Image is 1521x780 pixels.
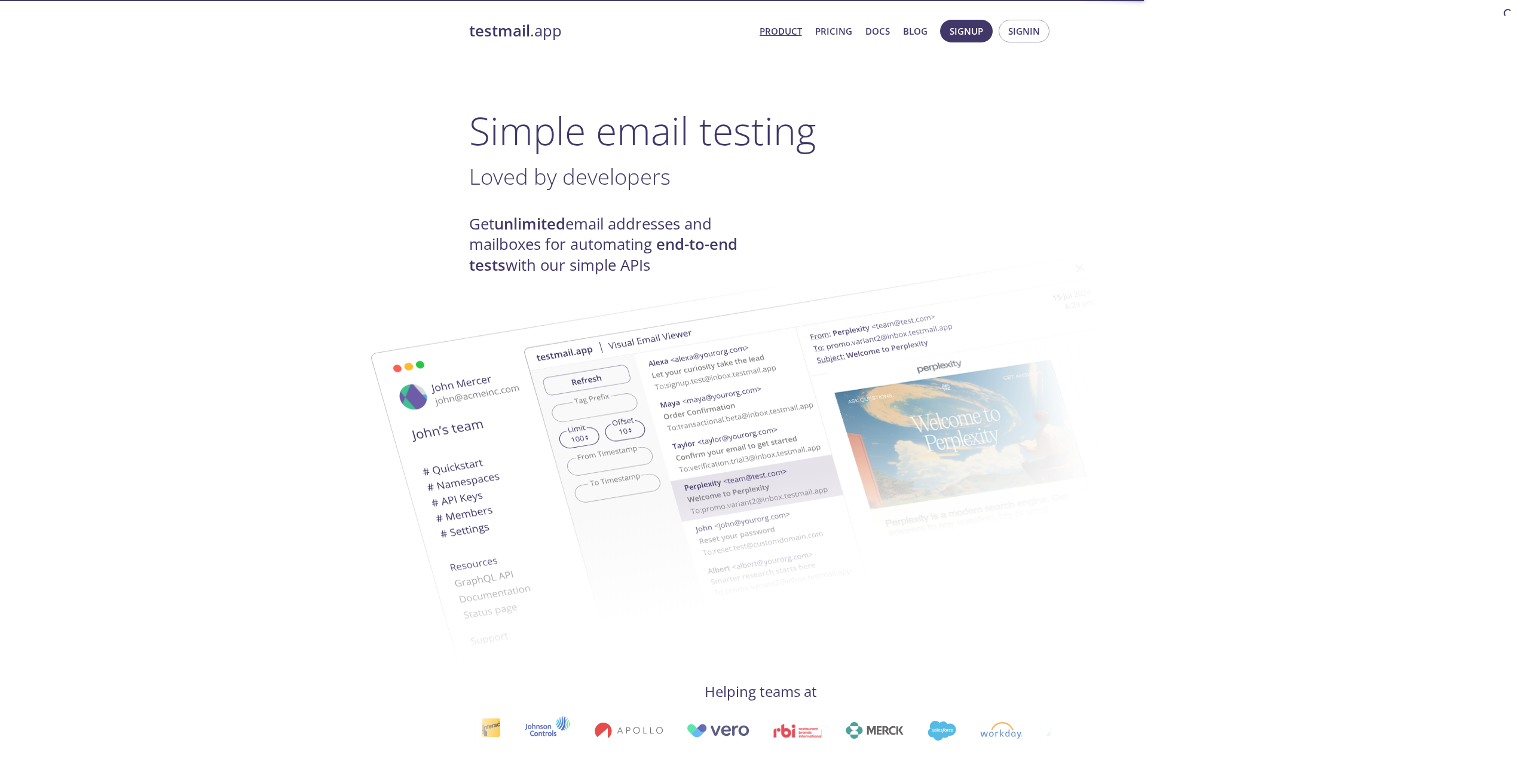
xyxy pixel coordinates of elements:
img: rbi [773,724,821,738]
button: Signup [940,20,993,42]
img: interac [480,718,500,744]
a: Pricing [815,23,852,39]
h1: Simple email testing [469,108,1052,154]
a: testmail.app [469,21,750,41]
span: Loved by developers [469,161,671,191]
img: workday [979,722,1021,739]
img: johnsoncontrols [524,716,570,745]
strong: unlimited [494,213,565,234]
a: Blog [903,23,928,39]
span: Signin [1008,23,1040,39]
h4: Helping teams at [469,682,1052,701]
a: Docs [865,23,890,39]
h4: Get email addresses and mailboxes for automating with our simple APIs [469,214,761,276]
a: Product [760,23,802,39]
span: Signup [950,23,983,39]
img: salesforce [926,721,955,741]
strong: end-to-end tests [469,234,737,275]
img: testmail-email-viewer [523,238,1168,643]
img: testmail-email-viewer [326,277,971,681]
img: vero [685,724,749,738]
img: apollo [593,722,662,739]
strong: testmail [469,20,530,41]
img: merck [844,722,902,739]
button: Signin [999,20,1049,42]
